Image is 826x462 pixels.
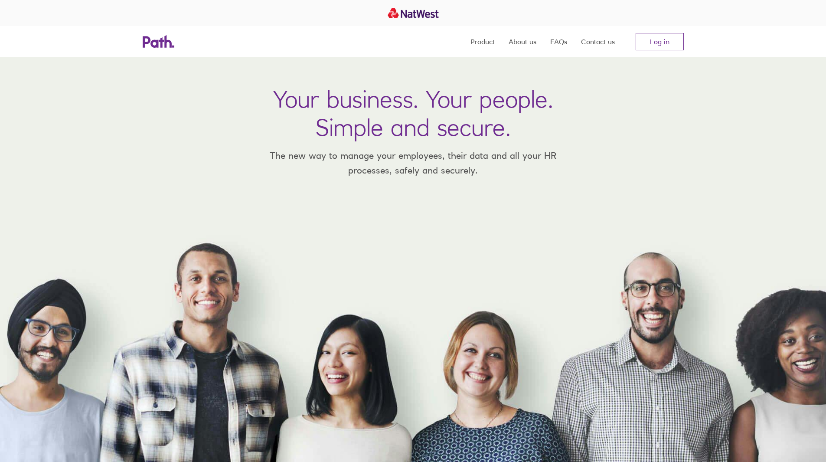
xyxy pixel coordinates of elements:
[470,26,495,57] a: Product
[509,26,536,57] a: About us
[581,26,615,57] a: Contact us
[273,85,553,141] h1: Your business. Your people. Simple and secure.
[636,33,684,50] a: Log in
[257,148,569,177] p: The new way to manage your employees, their data and all your HR processes, safely and securely.
[550,26,567,57] a: FAQs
